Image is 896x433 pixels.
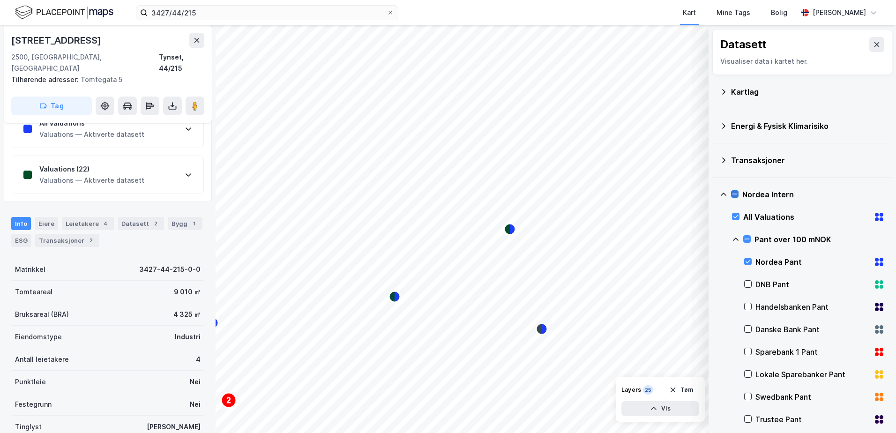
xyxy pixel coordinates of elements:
div: Map marker [389,291,400,302]
div: [PERSON_NAME] [813,7,866,18]
text: 2 [227,396,231,404]
div: 2 [151,219,160,228]
div: Danske Bank Pant [755,324,870,335]
div: Datasett [118,217,164,230]
div: Swedbank Pant [755,391,870,403]
div: Bruksareal (BRA) [15,309,69,320]
div: Festegrunn [15,399,52,410]
div: Tynset, 44/215 [159,52,204,74]
iframe: Chat Widget [849,388,896,433]
div: 4 325 ㎡ [173,309,201,320]
div: 2 [86,236,96,245]
div: Antall leietakere [15,354,69,365]
button: Vis [621,401,699,416]
div: Eiere [35,217,58,230]
div: Kart [683,7,696,18]
div: Leietakere [62,217,114,230]
div: Lokale Sparebanker Pant [755,369,870,380]
div: Map marker [221,393,236,408]
div: Tinglyst [15,421,42,433]
div: Matrikkel [15,264,45,275]
div: Valuations — Aktiverte datasett [39,129,144,140]
div: [STREET_ADDRESS] [11,33,103,48]
div: Pant over 100 mNOK [754,234,885,245]
div: Kartlag [731,86,885,97]
button: Tøm [663,382,699,397]
div: 9 010 ㎡ [174,286,201,298]
div: 4 [101,219,110,228]
div: [PERSON_NAME] [147,421,201,433]
div: Industri [175,331,201,343]
div: Valuations (22) [39,164,144,175]
div: All Valuations [39,118,144,129]
div: Visualiser data i kartet her. [720,56,884,67]
div: Map marker [207,317,218,328]
div: Nordea Intern [742,189,885,200]
div: Info [11,217,31,230]
div: Nordea Pant [755,256,870,268]
div: Tomteareal [15,286,52,298]
div: Map marker [536,323,547,335]
div: Trustee Pant [755,414,870,425]
div: All Valuations [743,211,870,223]
div: Transaksjoner [35,234,99,247]
div: 2500, [GEOGRAPHIC_DATA], [GEOGRAPHIC_DATA] [11,52,159,74]
div: Transaksjoner [731,155,885,166]
div: Bygg [168,217,202,230]
div: Nei [190,376,201,388]
div: Map marker [504,224,515,235]
div: Tomtegata 5 [11,74,197,85]
div: Sparebank 1 Pant [755,346,870,358]
button: Tag [11,97,92,115]
img: logo.f888ab2527a4732fd821a326f86c7f29.svg [15,4,113,21]
div: Datasett [720,37,767,52]
div: Mine Tags [717,7,750,18]
div: ESG [11,234,31,247]
div: 25 [643,385,653,395]
div: Bolig [771,7,787,18]
div: Valuations — Aktiverte datasett [39,175,144,186]
div: Handelsbanken Pant [755,301,870,313]
div: Energi & Fysisk Klimarisiko [731,120,885,132]
div: Punktleie [15,376,46,388]
div: DNB Pant [755,279,870,290]
div: 1 [189,219,199,228]
div: Layers [621,386,641,394]
div: 4 [196,354,201,365]
input: Søk på adresse, matrikkel, gårdeiere, leietakere eller personer [148,6,387,20]
div: Eiendomstype [15,331,62,343]
div: Nei [190,399,201,410]
div: 3427-44-215-0-0 [139,264,201,275]
span: Tilhørende adresser: [11,75,81,83]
